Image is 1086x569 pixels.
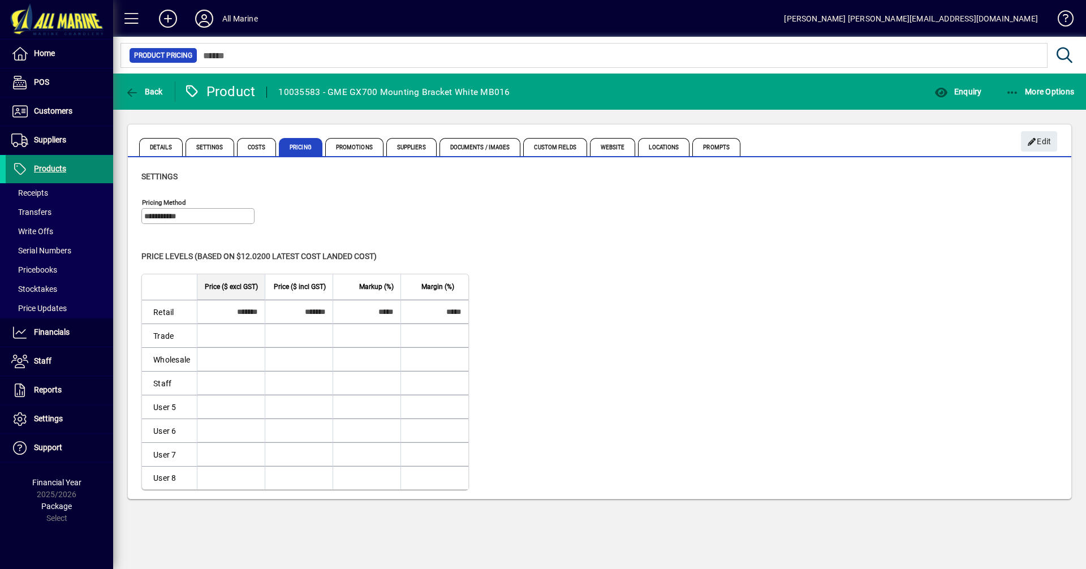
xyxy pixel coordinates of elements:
[222,10,258,28] div: All Marine
[6,202,113,222] a: Transfers
[34,385,62,394] span: Reports
[6,318,113,347] a: Financials
[279,138,322,156] span: Pricing
[141,252,377,261] span: Price levels (based on $12.0200 Latest cost landed cost)
[34,77,49,87] span: POS
[6,126,113,154] a: Suppliers
[141,172,178,181] span: Settings
[934,87,981,96] span: Enquiry
[6,405,113,433] a: Settings
[523,138,587,156] span: Custom Fields
[34,135,66,144] span: Suppliers
[11,246,71,255] span: Serial Numbers
[11,227,53,236] span: Write Offs
[11,304,67,313] span: Price Updates
[359,281,394,293] span: Markup (%)
[142,199,186,206] mat-label: Pricing method
[6,260,113,279] a: Pricebooks
[142,324,197,347] td: Trade
[125,87,163,96] span: Back
[1049,2,1072,39] a: Knowledge Base
[122,81,166,102] button: Back
[142,347,197,371] td: Wholesale
[692,138,740,156] span: Prompts
[34,443,62,452] span: Support
[6,97,113,126] a: Customers
[638,138,689,156] span: Locations
[34,356,51,365] span: Staff
[205,281,258,293] span: Price ($ excl GST)
[142,395,197,419] td: User 5
[186,8,222,29] button: Profile
[1021,131,1057,152] button: Edit
[274,281,326,293] span: Price ($ incl GST)
[439,138,521,156] span: Documents / Images
[6,222,113,241] a: Write Offs
[41,502,72,511] span: Package
[11,265,57,274] span: Pricebooks
[6,376,113,404] a: Reports
[421,281,454,293] span: Margin (%)
[6,68,113,97] a: POS
[34,327,70,337] span: Financials
[1003,81,1078,102] button: More Options
[150,8,186,29] button: Add
[784,10,1038,28] div: [PERSON_NAME] [PERSON_NAME][EMAIL_ADDRESS][DOMAIN_NAME]
[1006,87,1075,96] span: More Options
[386,138,437,156] span: Suppliers
[11,188,48,197] span: Receipts
[278,83,510,101] div: 10035583 - GME GX700 Mounting Bracket White MB016
[139,138,183,156] span: Details
[186,138,234,156] span: Settings
[142,442,197,466] td: User 7
[142,419,197,442] td: User 6
[34,49,55,58] span: Home
[184,83,256,101] div: Product
[6,183,113,202] a: Receipts
[134,50,192,61] span: Product Pricing
[6,279,113,299] a: Stocktakes
[325,138,383,156] span: Promotions
[113,81,175,102] app-page-header-button: Back
[142,466,197,489] td: User 8
[11,208,51,217] span: Transfers
[6,434,113,462] a: Support
[1027,132,1051,151] span: Edit
[34,414,63,423] span: Settings
[590,138,636,156] span: Website
[6,347,113,376] a: Staff
[11,284,57,294] span: Stocktakes
[932,81,984,102] button: Enquiry
[142,371,197,395] td: Staff
[6,40,113,68] a: Home
[6,299,113,318] a: Price Updates
[237,138,277,156] span: Costs
[34,164,66,173] span: Products
[142,300,197,324] td: Retail
[32,478,81,487] span: Financial Year
[34,106,72,115] span: Customers
[6,241,113,260] a: Serial Numbers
